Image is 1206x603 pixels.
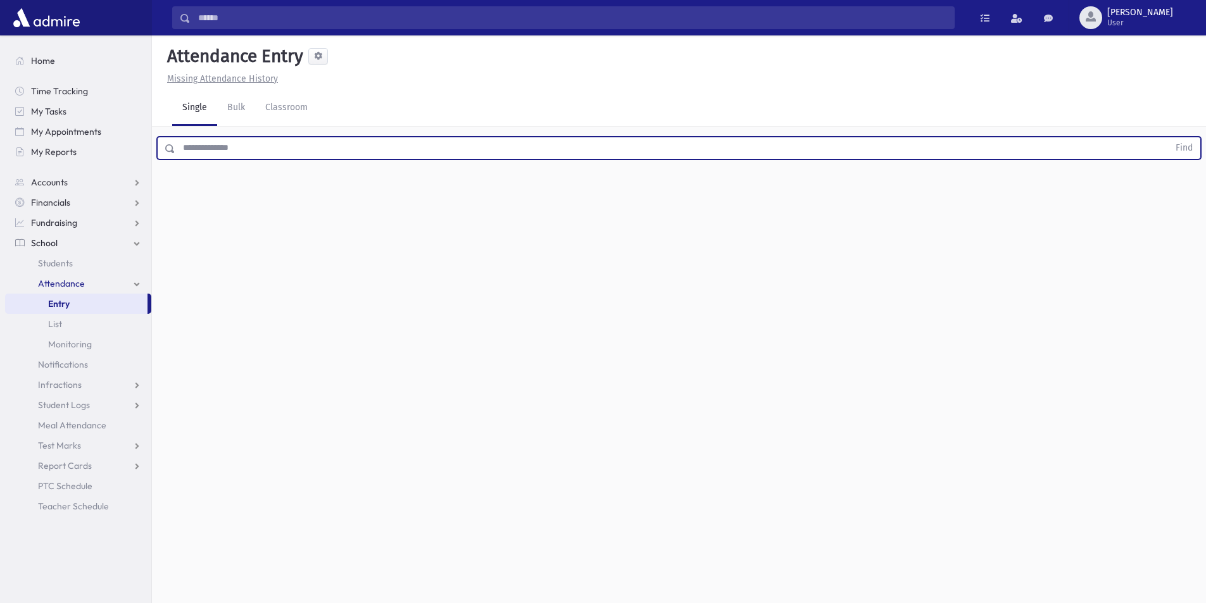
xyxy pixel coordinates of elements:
[48,339,92,350] span: Monitoring
[31,197,70,208] span: Financials
[5,415,151,435] a: Meal Attendance
[38,500,109,512] span: Teacher Schedule
[38,440,81,451] span: Test Marks
[38,460,92,471] span: Report Cards
[38,278,85,289] span: Attendance
[255,90,318,126] a: Classroom
[31,106,66,117] span: My Tasks
[5,253,151,273] a: Students
[1168,137,1200,159] button: Find
[5,314,151,334] a: List
[10,5,83,30] img: AdmirePro
[38,480,92,492] span: PTC Schedule
[5,476,151,496] a: PTC Schedule
[5,81,151,101] a: Time Tracking
[5,172,151,192] a: Accounts
[31,126,101,137] span: My Appointments
[162,46,303,67] h5: Attendance Entry
[172,90,217,126] a: Single
[5,435,151,456] a: Test Marks
[5,456,151,476] a: Report Cards
[38,420,106,431] span: Meal Attendance
[5,375,151,395] a: Infractions
[31,55,55,66] span: Home
[31,146,77,158] span: My Reports
[5,273,151,294] a: Attendance
[31,177,68,188] span: Accounts
[31,237,58,249] span: School
[5,496,151,516] a: Teacher Schedule
[5,192,151,213] a: Financials
[167,73,278,84] u: Missing Attendance History
[217,90,255,126] a: Bulk
[38,359,88,370] span: Notifications
[1107,18,1173,28] span: User
[5,294,148,314] a: Entry
[5,395,151,415] a: Student Logs
[5,233,151,253] a: School
[5,334,151,354] a: Monitoring
[5,354,151,375] a: Notifications
[5,213,151,233] a: Fundraising
[48,298,70,309] span: Entry
[5,142,151,162] a: My Reports
[5,121,151,142] a: My Appointments
[48,318,62,330] span: List
[191,6,954,29] input: Search
[31,217,77,228] span: Fundraising
[5,51,151,71] a: Home
[38,399,90,411] span: Student Logs
[162,73,278,84] a: Missing Attendance History
[1107,8,1173,18] span: [PERSON_NAME]
[38,379,82,390] span: Infractions
[31,85,88,97] span: Time Tracking
[38,258,73,269] span: Students
[5,101,151,121] a: My Tasks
